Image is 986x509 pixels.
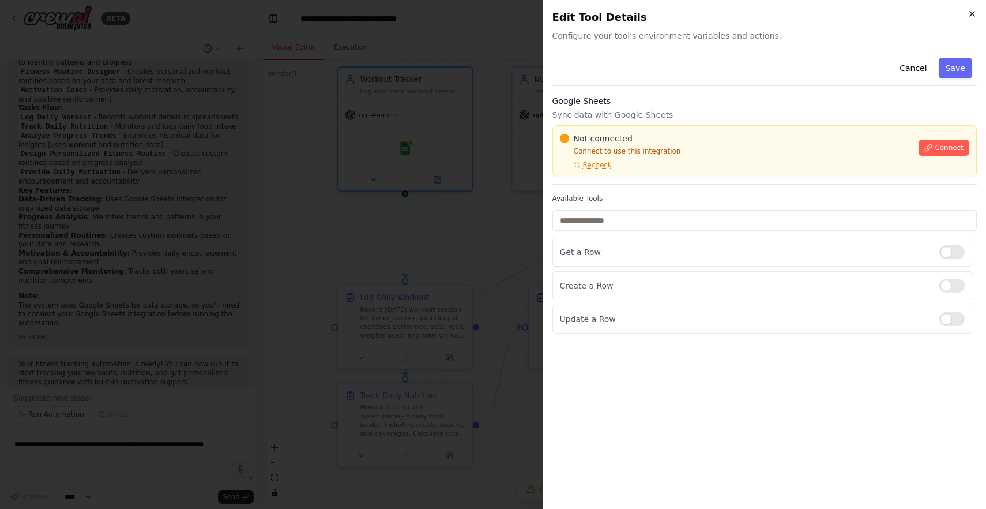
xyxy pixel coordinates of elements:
[552,9,977,25] h2: Edit Tool Details
[939,58,972,78] button: Save
[560,160,612,170] button: Recheck
[919,140,969,156] button: Connect
[552,95,977,107] h3: Google Sheets
[560,246,931,258] p: Get a Row
[935,143,964,152] span: Connect
[893,58,934,78] button: Cancel
[552,194,977,203] label: Available Tools
[560,280,931,291] p: Create a Row
[552,30,977,42] span: Configure your tool's environment variables and actions.
[574,133,633,144] span: Not connected
[583,160,612,170] span: Recheck
[552,109,977,121] p: Sync data with Google Sheets
[560,147,912,156] p: Connect to use this integration
[560,313,931,325] p: Update a Row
